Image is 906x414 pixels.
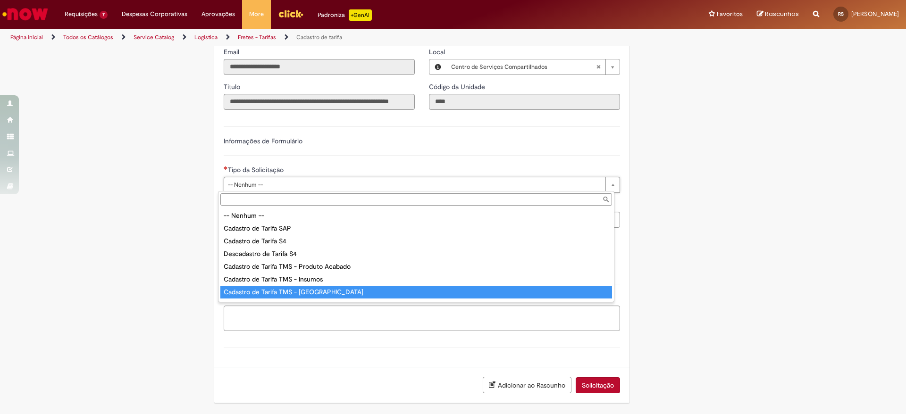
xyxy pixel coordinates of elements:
[220,260,612,273] div: Cadastro de Tarifa TMS - Produto Acabado
[220,298,612,311] div: Descadastro de Tarifa TMS
[220,209,612,222] div: -- Nenhum --
[220,273,612,286] div: Cadastro de Tarifa TMS - Insumos
[220,222,612,235] div: Cadastro de Tarifa SAP
[220,248,612,260] div: Descadastro de Tarifa S4
[220,235,612,248] div: Cadastro de Tarifa S4
[218,207,614,302] ul: Tipo da Solicitação
[220,286,612,298] div: Cadastro de Tarifa TMS - [GEOGRAPHIC_DATA]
